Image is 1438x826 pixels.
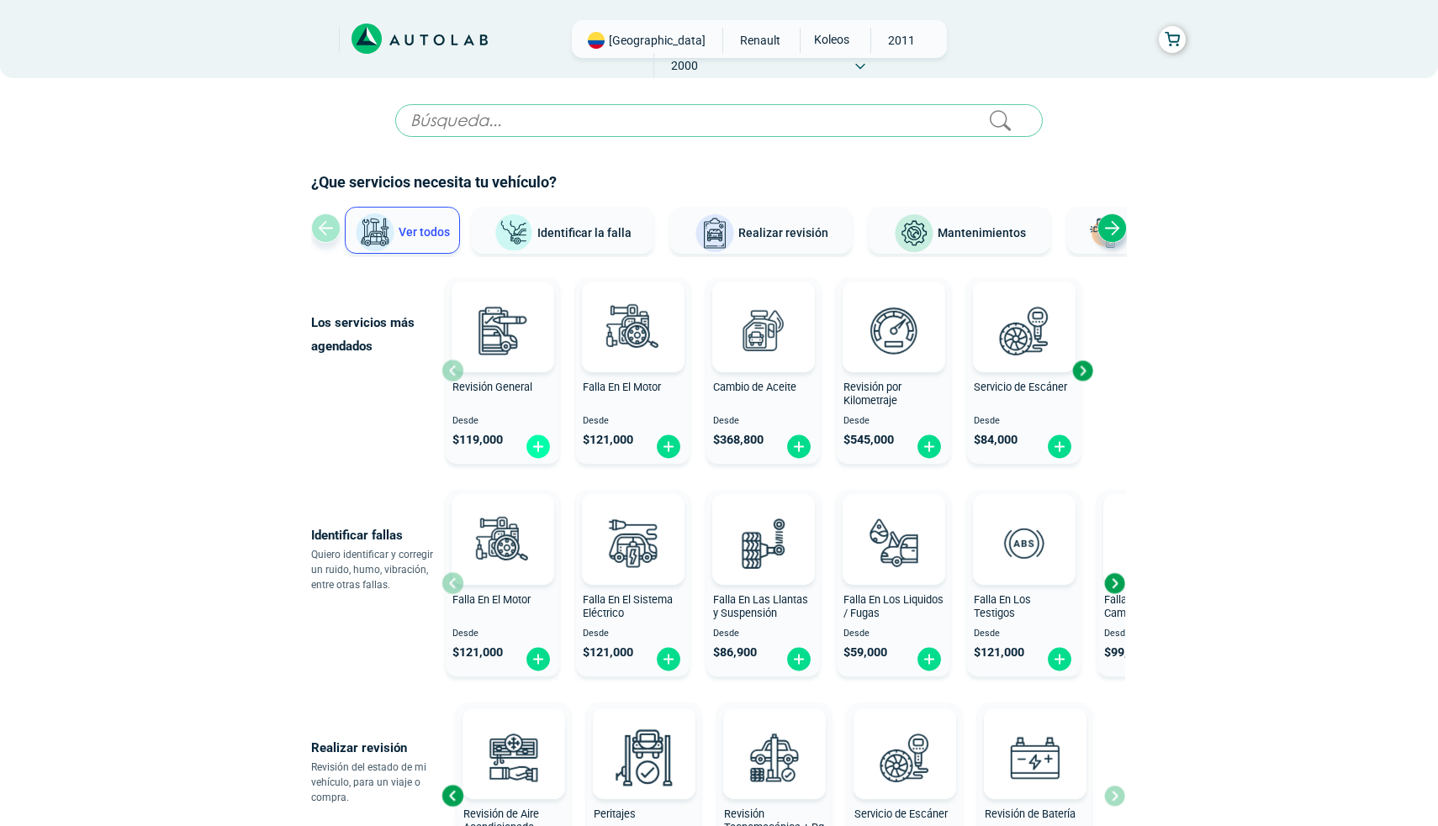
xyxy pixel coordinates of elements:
h2: ¿Que servicios necesita tu vehículo? [311,171,1127,193]
img: AD0BCuuxAAAAAElFTkSuQmCC [608,285,658,335]
button: Revisión General Desde $119,000 [446,277,559,464]
span: 2011 [871,28,931,53]
img: Latonería y Pintura [1085,213,1125,254]
img: peritaje-v3.svg [606,720,680,794]
img: Mantenimientos [894,213,934,254]
img: fi_plus-circle2.svg [1046,646,1073,672]
img: AD0BCuuxAAAAAElFTkSuQmCC [999,497,1049,548]
p: Quiero identificar y corregir un ruido, humo, vibración, entre otras fallas. [311,547,441,592]
span: Falla En Los Liquidos / Fugas [843,593,944,620]
button: Falla En Los Testigos Desde $121,000 [967,490,1081,676]
img: AD0BCuuxAAAAAElFTkSuQmCC [999,285,1049,335]
span: Realizar revisión [738,226,828,239]
span: Falla En Los Testigos [974,593,1031,620]
img: AD0BCuuxAAAAAElFTkSuQmCC [738,497,789,548]
button: Mantenimientos [869,207,1050,254]
img: fi_plus-circle2.svg [916,646,943,672]
span: Desde [713,416,813,427]
img: AD0BCuuxAAAAAElFTkSuQmCC [478,497,528,548]
span: RENAULT [730,28,790,53]
img: fi_plus-circle2.svg [1046,434,1073,460]
img: Identificar la falla [494,213,534,253]
img: fi_plus-circle2.svg [525,646,552,672]
img: revision_general-v3.svg [465,293,539,367]
button: Falla En Los Liquidos / Fugas Desde $59,000 [837,490,950,676]
img: fi_plus-circle2.svg [655,434,682,460]
button: Falla En El Motor Desde $121,000 [446,490,559,676]
button: Falla En El Sistema Eléctrico Desde $121,000 [576,490,690,676]
span: Desde [583,416,683,427]
button: Identificar la falla [472,207,653,254]
div: Next slide [1070,358,1095,383]
span: Desde [843,629,944,639]
span: Servicio de Escáner [854,808,948,820]
span: KOLEOS [801,28,860,51]
img: revision_por_kilometraje-v3.svg [856,293,930,367]
img: AD0BCuuxAAAAAElFTkSuQmCC [880,712,930,762]
button: Falla En Las Llantas y Suspensión Desde $86,900 [706,490,820,676]
img: AD0BCuuxAAAAAElFTkSuQmCC [1010,712,1060,762]
div: Next slide [1102,571,1127,596]
img: AD0BCuuxAAAAAElFTkSuQmCC [869,285,919,335]
img: cambio_de_aceite-v3.svg [726,293,800,367]
img: AD0BCuuxAAAAAElFTkSuQmCC [869,497,919,548]
span: Ver todos [399,225,450,239]
span: Falla En Las Llantas y Suspensión [713,593,808,620]
img: diagnostic_engine-v3.svg [595,293,669,367]
img: diagnostic_engine-v3.svg [465,506,539,580]
button: Falla En La Caja de Cambio Desde $99,000 [1097,490,1211,676]
img: AD0BCuuxAAAAAElFTkSuQmCC [738,285,789,335]
span: $ 121,000 [974,645,1024,660]
span: Desde [974,416,1074,427]
span: Falla En La Caja de Cambio [1104,593,1193,620]
span: Identificar la falla [537,225,632,239]
span: Revisión por Kilometraje [843,381,901,408]
p: Los servicios más agendados [311,311,441,358]
img: diagnostic_caja-de-cambios-v3.svg [1117,506,1191,580]
span: Desde [452,416,552,427]
span: Mantenimientos [938,226,1026,239]
img: aire_acondicionado-v3.svg [476,720,550,794]
img: cambio_bateria-v3.svg [997,720,1071,794]
span: $ 121,000 [452,645,503,660]
p: Realizar revisión [311,736,441,760]
span: Falla En El Motor [452,593,531,606]
span: Servicio de Escáner [974,381,1067,393]
img: escaner-v3.svg [867,720,941,794]
img: Flag of COLOMBIA [588,32,605,49]
img: diagnostic_bombilla-v3.svg [595,506,669,580]
img: diagnostic_diagnostic_abs-v3.svg [986,506,1060,580]
span: Falla En El Sistema Eléctrico [583,593,673,620]
button: Realizar revisión [670,207,852,254]
img: fi_plus-circle2.svg [785,646,812,672]
img: diagnostic_suspension-v3.svg [726,506,800,580]
span: Peritajes [594,808,636,820]
span: $ 59,000 [843,645,887,660]
button: Servicio de Escáner Desde $84,000 [967,277,1081,464]
span: $ 86,900 [713,645,757,660]
img: AD0BCuuxAAAAAElFTkSuQmCC [489,712,539,762]
img: Realizar revisión [695,213,735,254]
span: Falla En El Motor [583,381,661,393]
span: Desde [1104,629,1204,639]
span: Desde [583,629,683,639]
img: AD0BCuuxAAAAAElFTkSuQmCC [478,285,528,335]
input: Búsqueda... [395,104,1043,137]
span: Desde [713,629,813,639]
img: fi_plus-circle2.svg [655,646,682,672]
button: Falla En El Motor Desde $121,000 [576,277,690,464]
img: Ver todos [355,213,395,253]
span: $ 84,000 [974,433,1018,447]
img: AD0BCuuxAAAAAElFTkSuQmCC [608,497,658,548]
div: Next slide [1097,213,1127,243]
span: $ 119,000 [452,433,503,447]
span: $ 545,000 [843,433,894,447]
span: Revisión General [452,381,532,393]
span: Desde [974,629,1074,639]
img: fi_plus-circle2.svg [525,434,552,460]
button: Ver todos [345,207,460,254]
button: Revisión por Kilometraje Desde $545,000 [837,277,950,464]
span: $ 368,800 [713,433,764,447]
span: Cambio de Aceite [713,381,796,393]
img: AD0BCuuxAAAAAElFTkSuQmCC [619,712,669,762]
